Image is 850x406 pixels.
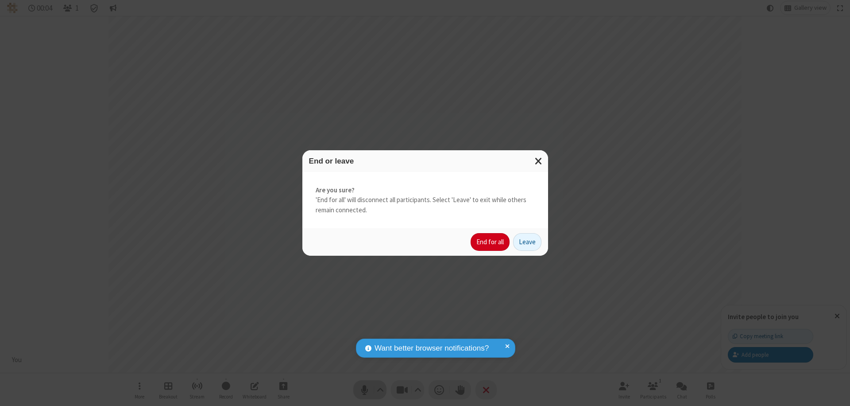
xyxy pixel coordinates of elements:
span: Want better browser notifications? [375,343,489,354]
button: Close modal [529,150,548,172]
button: End for all [471,233,510,251]
h3: End or leave [309,157,541,165]
div: 'End for all' will disconnect all participants. Select 'Leave' to exit while others remain connec... [302,172,548,229]
button: Leave [513,233,541,251]
strong: Are you sure? [316,185,535,195]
